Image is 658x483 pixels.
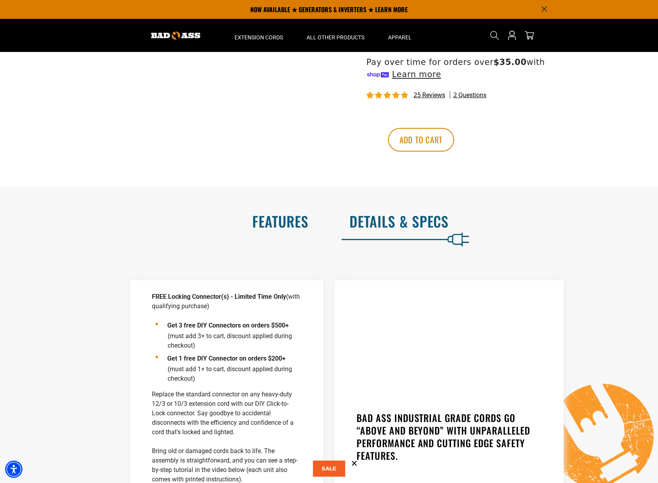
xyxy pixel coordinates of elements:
[414,91,445,99] span: 25 reviews
[506,19,518,52] a: Open this option
[366,92,410,99] span: 4.84 stars
[376,19,423,52] summary: Apparel
[349,213,641,229] h2: Details & Specs
[295,19,376,52] summary: All Other Products
[151,31,200,40] img: Bad Ass Extension Cords
[488,29,501,42] summary: Search
[167,355,286,362] strong: Get 1 free DIY Connector on orders $200+
[152,293,300,310] span: (with qualifying purchase)
[167,322,289,329] strong: Get 3 free DIY Connectors on orders $500+
[307,34,364,41] span: All Other Products
[5,461,22,478] div: Accessibility Menu
[388,128,454,152] button: Add to cart
[235,34,283,41] span: Extension Cords
[17,213,309,229] h2: Features
[152,293,286,300] strong: FREE Locking Connector(s) - Limited Time Only
[167,322,292,349] span: (must add 3+ to cart, discount applied during checkout)
[167,355,292,382] span: (must add 1+ to cart, discount applied during checkout)
[223,19,295,52] summary: Extension Cords
[388,34,412,41] span: Apparel
[453,91,486,100] span: 2 questions
[523,31,536,40] a: cart
[357,411,542,462] h3: BAD ASS INDUSTRIAL GRADE CORDS GO “ABOVE AND BEYOND” WITH UNPARALLELED PERFORMANCE AND CUTTING ED...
